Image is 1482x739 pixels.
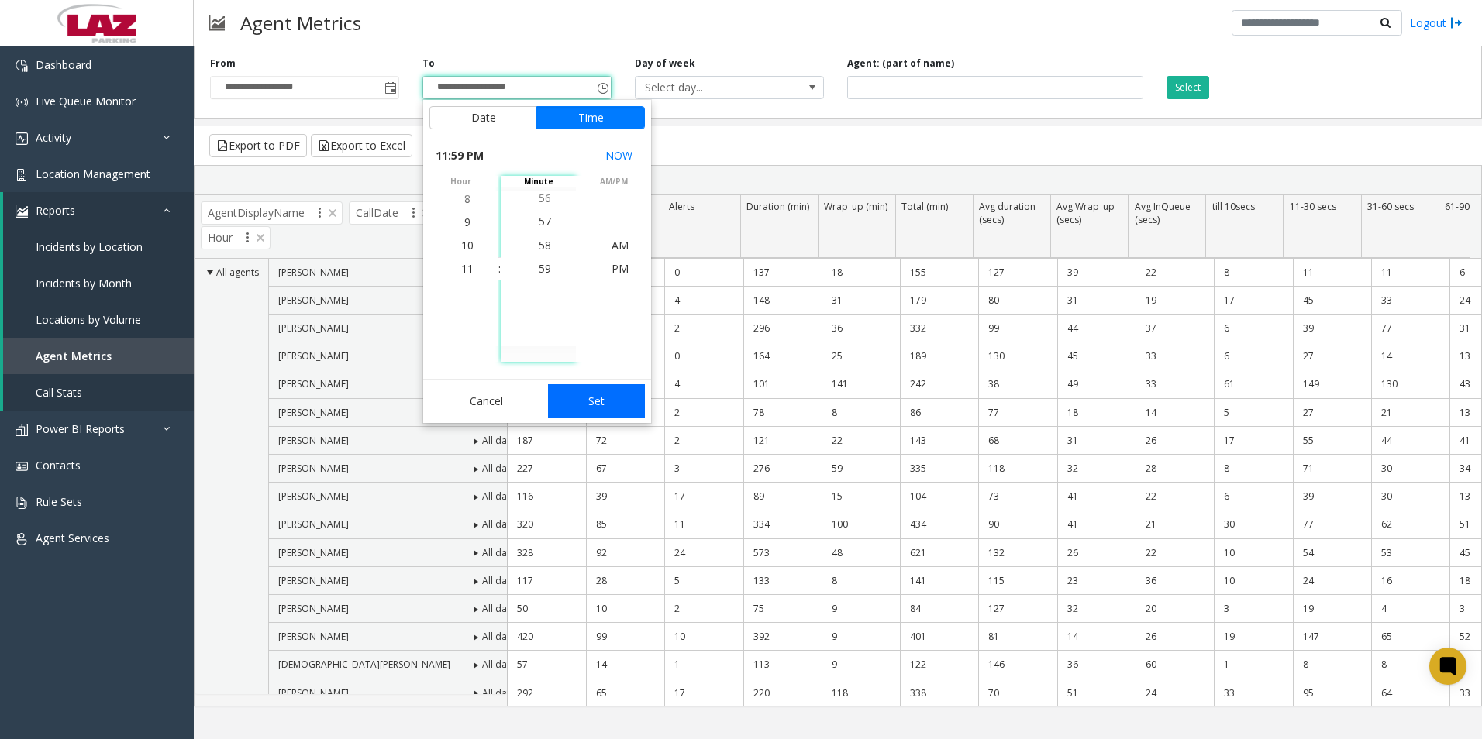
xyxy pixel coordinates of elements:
td: 26 [1136,623,1214,651]
td: 8 [1214,259,1292,287]
span: AM/PM [576,176,651,187]
td: 621 [900,539,978,567]
span: All agents [216,266,259,279]
span: Total (min) [901,200,948,213]
td: 53 [1371,539,1449,567]
td: 24 [1293,567,1371,595]
td: 45 [1293,287,1371,315]
td: 9 [822,595,900,623]
span: Agent Metrics [36,349,112,363]
td: 89 [743,483,822,510]
td: 132 [978,539,1056,567]
span: 58 [539,237,551,252]
label: To [422,57,435,70]
td: 130 [978,342,1056,370]
img: 'icon' [16,533,28,545]
td: 14 [1136,399,1214,427]
td: 41 [1057,510,1136,538]
td: 320 [508,510,586,538]
td: 155 [900,259,978,287]
td: 141 [900,567,978,595]
a: Incidents by Month [3,265,194,301]
span: [PERSON_NAME] [278,686,349,699]
span: All dates [482,490,520,503]
span: [DEMOGRAPHIC_DATA][PERSON_NAME] [278,658,450,671]
td: 39 [1293,315,1371,342]
td: 60 [1136,651,1214,679]
td: 11 [664,510,743,538]
td: 392 [743,623,822,651]
td: 30 [1371,455,1449,483]
td: 104 [900,483,978,510]
td: 67 [586,455,664,483]
td: 22 [822,427,900,455]
td: 54 [1293,539,1371,567]
td: 8 [1293,651,1371,679]
span: All dates [482,658,520,671]
td: 6 [1214,483,1292,510]
td: 189 [900,342,978,370]
td: 8 [1371,651,1449,679]
td: 18 [822,259,900,287]
td: 75 [743,595,822,623]
a: Incidents by Location [3,229,194,265]
span: 11-30 secs [1290,200,1336,213]
td: 45 [1057,342,1136,370]
td: 3 [1214,595,1292,623]
span: PM [612,261,629,276]
td: 68 [978,427,1056,455]
td: 17 [664,679,743,707]
td: 4 [664,287,743,315]
td: 10 [664,623,743,651]
td: 81 [978,623,1056,651]
img: 'icon' [16,169,28,181]
td: 101 [743,370,822,398]
a: Call Stats [3,374,194,411]
label: From [210,57,236,70]
td: 27 [1293,399,1371,427]
span: Activity [36,130,71,145]
span: 9 [464,215,470,229]
td: 48 [822,539,900,567]
td: 44 [1057,315,1136,342]
td: 19 [1136,287,1214,315]
td: 4 [1371,595,1449,623]
span: 57 [539,214,551,229]
td: 143 [900,427,978,455]
td: 8 [822,399,900,427]
td: 6 [1214,315,1292,342]
td: 31 [822,287,900,315]
td: 33 [1371,287,1449,315]
span: Avg Wrap_up (secs) [1056,200,1115,226]
span: 56 [539,191,551,205]
td: 133 [743,567,822,595]
td: 33 [1136,342,1214,370]
td: 73 [978,483,1056,510]
td: 95 [1293,679,1371,707]
span: 11 [461,261,474,276]
td: 33 [1136,370,1214,398]
td: 8 [822,567,900,595]
span: 31-60 secs [1367,200,1414,213]
td: 86 [900,399,978,427]
td: 149 [1293,370,1371,398]
td: 33 [1214,679,1292,707]
span: [PERSON_NAME] [278,434,349,447]
td: 5 [664,567,743,595]
td: 4 [664,370,743,398]
td: 16 [1371,567,1449,595]
span: [PERSON_NAME] [278,630,349,643]
td: 65 [1371,623,1449,651]
td: 335 [900,455,978,483]
td: 118 [978,455,1056,483]
td: 113 [743,651,822,679]
td: 62 [1371,510,1449,538]
span: [PERSON_NAME] [278,406,349,419]
td: 99 [978,315,1056,342]
a: Agent Metrics [3,338,194,374]
span: All dates [482,462,520,475]
span: All dates [482,517,520,531]
span: Select day... [636,77,786,98]
td: 22 [1136,483,1214,510]
td: 11 [1293,259,1371,287]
